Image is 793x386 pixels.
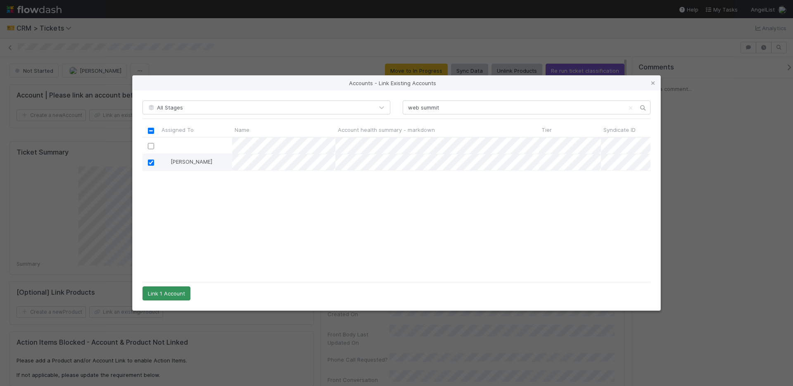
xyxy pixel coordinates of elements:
img: avatar_6cb813a7-f212-4ca3-9382-463c76e0b247.png [163,158,169,165]
span: Tier [541,126,552,134]
span: All Stages [147,104,183,111]
button: Link 1 Account [142,286,190,300]
span: Syndicate ID [603,126,636,134]
span: Account health summary - markdown [338,126,435,134]
input: Toggle Row Selected [148,143,154,149]
span: [PERSON_NAME] [171,158,212,165]
span: Name [235,126,249,134]
div: [PERSON_NAME] [162,157,212,166]
button: Clear search [627,101,635,114]
div: Accounts - Link Existing Accounts [133,76,660,91]
input: Toggle Row Selected [148,160,154,166]
input: Toggle All Rows Selected [148,128,154,134]
input: Search [403,100,651,114]
span: Assigned To [161,126,194,134]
